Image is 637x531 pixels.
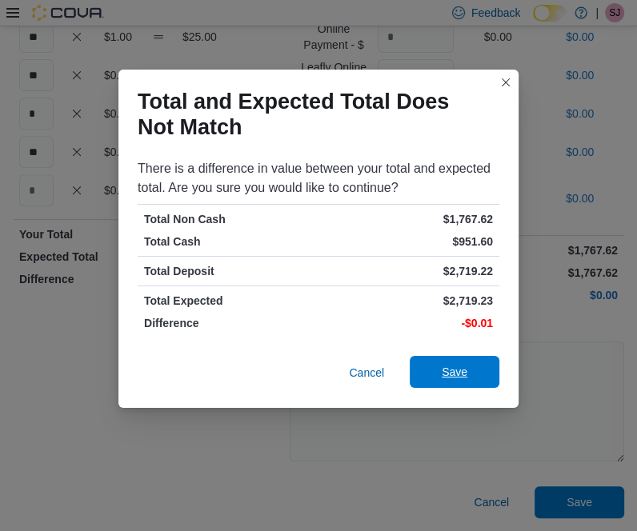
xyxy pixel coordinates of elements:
[322,211,493,227] p: $1,767.62
[144,293,315,309] p: Total Expected
[322,315,493,331] p: -$0.01
[322,293,493,309] p: $2,719.23
[144,234,315,250] p: Total Cash
[442,364,467,380] span: Save
[349,365,384,381] span: Cancel
[322,234,493,250] p: $951.60
[410,356,499,388] button: Save
[138,89,487,140] h1: Total and Expected Total Does Not Match
[144,211,315,227] p: Total Non Cash
[138,159,499,198] div: There is a difference in value between your total and expected total. Are you sure you would like...
[144,263,315,279] p: Total Deposit
[322,263,493,279] p: $2,719.22
[496,73,515,92] button: Closes this modal window
[144,315,315,331] p: Difference
[343,357,391,389] button: Cancel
